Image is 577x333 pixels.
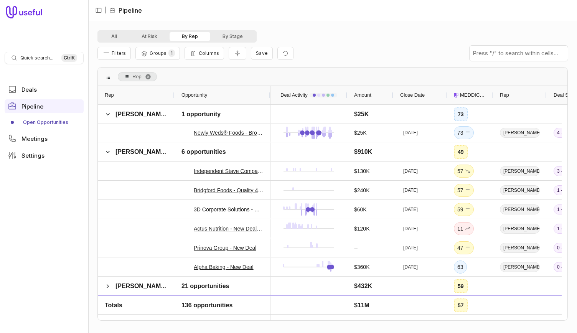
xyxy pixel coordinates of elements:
span: [PERSON_NAME] [500,224,540,234]
div: $240K [354,186,369,195]
div: 47 [457,243,470,252]
span: No change [465,128,470,137]
div: 6 opportunities [181,147,226,157]
time: [DATE] [403,226,418,232]
button: Filter Pipeline [97,47,131,60]
span: Groups [150,50,167,56]
time: [DATE] [403,206,418,213]
button: At Risk [129,32,170,41]
time: [DATE] [403,245,418,251]
span: [PERSON_NAME] [500,166,540,176]
div: $25K [354,110,369,119]
span: [PERSON_NAME] [500,204,540,214]
button: Collapse all rows [229,47,246,60]
a: Meetings [5,132,84,145]
button: By Stage [210,32,255,41]
time: [DATE] [403,264,418,270]
button: By Rep [170,32,210,41]
span: Deals [21,87,37,92]
div: -- [354,243,358,252]
span: Filters [112,50,126,56]
span: Settings [21,153,45,158]
span: No change [465,243,470,252]
span: Rep [105,91,114,100]
span: Save [256,50,268,56]
div: 59 [458,282,464,291]
span: [PERSON_NAME] [115,111,167,117]
time: [DATE] [403,168,418,174]
a: Actus Nutrition - New Deal ([PERSON_NAME] Sourced) [194,224,264,233]
a: Settings [5,148,84,162]
span: Close Date [400,91,425,100]
div: MEDDICC Score [454,86,486,104]
div: $360K [354,262,369,272]
span: Columns [199,50,219,56]
div: 21 opportunities [181,282,229,291]
div: $910K [354,147,372,157]
div: Pipeline submenu [5,116,84,129]
button: Reset view [277,47,293,60]
span: Amount [354,91,371,100]
span: [PERSON_NAME] [500,128,540,138]
div: 49 [458,147,464,157]
div: 11 [457,224,470,233]
span: Rep [132,72,142,81]
time: [DATE] [403,130,418,136]
span: Meetings [21,136,48,142]
div: $130K [354,166,369,176]
span: [PERSON_NAME] [115,302,167,308]
div: 73 [457,128,470,137]
a: Bridgford Foods - Quality 4 Plants [194,186,264,195]
span: Opportunity [181,91,207,100]
kbd: Ctrl K [61,54,77,62]
span: | [104,6,106,15]
span: [PERSON_NAME] [115,148,167,155]
span: Deal Activity [280,91,308,100]
div: $25K [354,128,367,137]
span: Rep [500,91,509,100]
span: [PERSON_NAME] [500,243,540,253]
a: 3D Corporate Solutions - New Deal [194,205,264,214]
a: Pipeline [5,99,84,113]
a: Newly Weds® Foods - Broadview Facility Essential [194,128,264,137]
div: 59 [457,205,470,214]
a: Prinova Group - New Deal [194,243,256,252]
time: [DATE] [403,187,418,193]
span: Rep. Press ENTER to sort. Press DELETE to remove [118,72,157,81]
span: No change [465,205,470,214]
a: Independent Stave Company - New Deal [194,166,264,176]
div: 1 opportunity [181,110,221,119]
input: Press "/" to search within cells... [470,46,568,61]
div: 57 [457,166,470,176]
div: Row Groups [118,72,157,81]
a: Open Opportunities [5,116,84,129]
div: 63 [457,262,463,272]
div: $60K [354,205,367,214]
li: Pipeline [109,6,142,15]
button: Columns [185,47,224,60]
div: 57 [457,186,470,195]
span: No change [465,186,470,195]
a: Deals [5,82,84,96]
span: 1 [168,49,175,57]
div: 4 opportunities [181,301,226,310]
button: Create a new saved view [251,47,273,60]
span: [PERSON_NAME] [500,262,540,272]
div: $120K [354,224,369,233]
div: 52 [458,301,464,310]
div: 73 [458,110,464,119]
span: MEDDICC Score [460,91,486,100]
span: Pipeline [21,104,43,109]
a: Alpha Baking - New Deal [194,262,254,272]
span: [PERSON_NAME] [115,283,167,289]
div: $468K [354,301,372,310]
span: [PERSON_NAME] [500,185,540,195]
span: Quick search... [20,55,53,61]
button: Collapse sidebar [93,5,104,16]
div: $432K [354,282,372,291]
button: All [99,32,129,41]
button: Group Pipeline [135,47,180,60]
